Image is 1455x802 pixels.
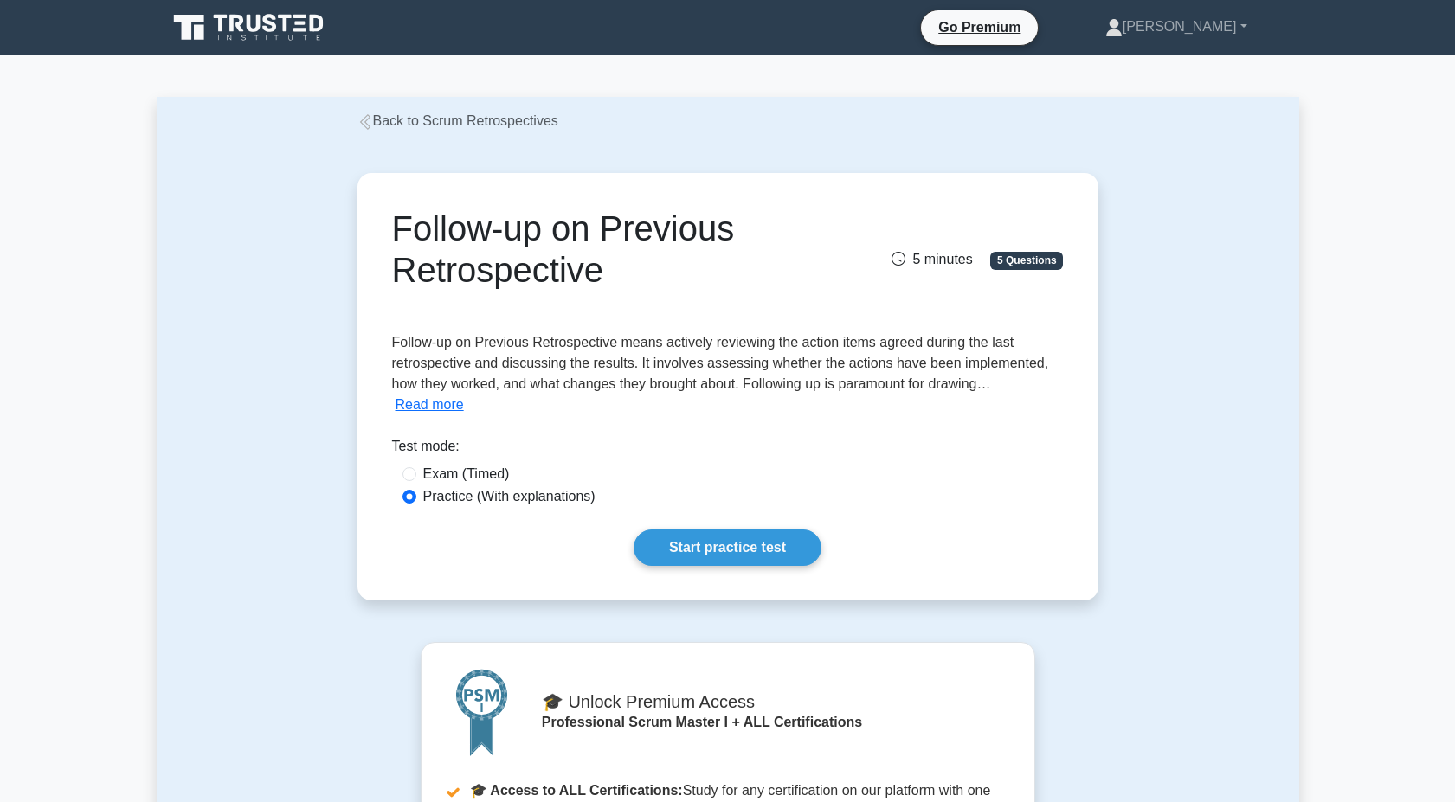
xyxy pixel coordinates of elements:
[928,16,1031,38] a: Go Premium
[423,486,596,507] label: Practice (With explanations)
[392,436,1064,464] div: Test mode:
[1064,10,1289,44] a: [PERSON_NAME]
[634,529,821,566] a: Start practice test
[357,113,558,128] a: Back to Scrum Retrospectives
[892,252,972,266] span: 5 minutes
[392,335,1049,391] span: Follow-up on Previous Retrospective means actively reviewing the action items agreed during the l...
[396,395,464,415] button: Read more
[423,464,510,484] label: Exam (Timed)
[990,252,1063,269] span: 5 Questions
[392,208,833,291] h1: Follow-up on Previous Retrospective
